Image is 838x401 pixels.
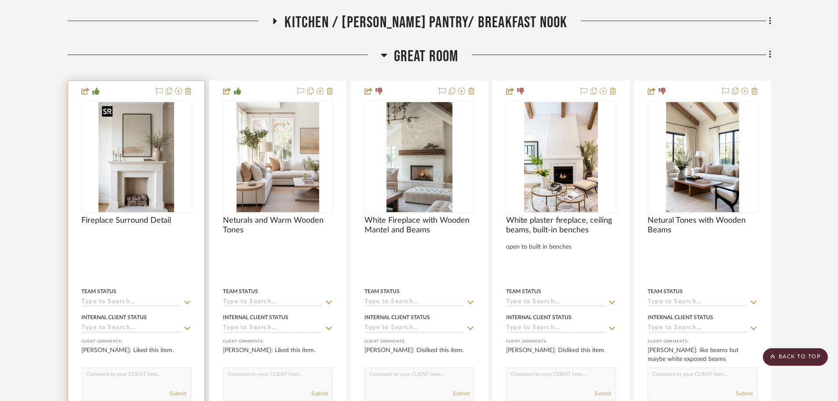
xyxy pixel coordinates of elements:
[365,102,474,213] div: 0
[506,287,541,295] div: Team Status
[648,287,683,295] div: Team Status
[223,313,288,321] div: Internal Client Status
[394,47,459,66] span: Great Room
[170,390,186,397] button: Submit
[506,313,572,321] div: Internal Client Status
[506,216,616,235] span: White plaster fireplace, ceiling beams, built-in benches
[223,287,258,295] div: Team Status
[81,287,117,295] div: Team Status
[648,102,757,213] div: 0
[81,216,171,225] span: Fireplace Surround Detail
[364,298,464,307] input: Type to Search…
[364,287,400,295] div: Team Status
[453,390,470,397] button: Submit
[237,102,320,212] img: Neturals and Warm Wooden Tones
[81,346,191,364] div: [PERSON_NAME]: Liked this item.
[648,216,758,235] span: Netural Tones with Wooden Beams
[81,298,181,307] input: Type to Search…
[364,346,474,364] div: [PERSON_NAME]: Disliked this item.
[736,390,753,397] button: Submit
[98,102,174,212] img: Fireplace Surround Detail
[81,313,147,321] div: Internal Client Status
[364,313,430,321] div: Internal Client Status
[364,216,474,235] span: White Fireplace with Wooden Mantel and Beams
[82,102,191,213] div: 0
[648,298,747,307] input: Type to Search…
[506,298,605,307] input: Type to Search…
[223,102,332,213] div: 0
[81,324,181,333] input: Type to Search…
[524,102,598,212] img: White plaster fireplace, ceiling beams, built-in benches
[648,313,713,321] div: Internal Client Status
[594,390,611,397] button: Submit
[364,324,464,333] input: Type to Search…
[284,13,567,32] span: Kitchen / [PERSON_NAME] Pantry/ Breakfast Nook
[648,324,747,333] input: Type to Search…
[223,324,322,333] input: Type to Search…
[223,298,322,307] input: Type to Search…
[223,346,333,364] div: [PERSON_NAME]: Liked this item.
[666,102,739,212] img: Netural Tones with Wooden Beams
[386,102,452,212] img: White Fireplace with Wooden Mantel and Beams
[311,390,328,397] button: Submit
[506,346,616,364] div: [PERSON_NAME]: Disliked this item.
[506,324,605,333] input: Type to Search…
[648,346,758,364] div: [PERSON_NAME]: like beams but maybe white exposed beams
[506,102,616,213] div: 0
[763,348,828,366] scroll-to-top-button: BACK TO TOP
[223,216,333,235] span: Neturals and Warm Wooden Tones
